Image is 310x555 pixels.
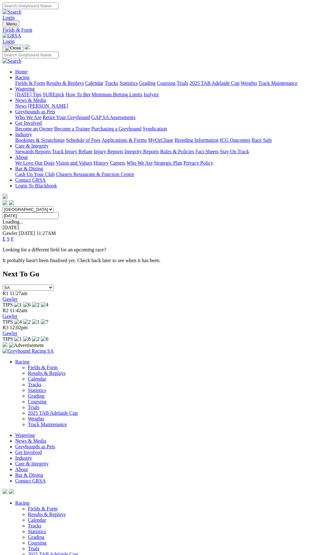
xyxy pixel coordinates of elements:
[15,155,28,160] a: About
[3,27,307,33] div: Fields & Form
[3,313,17,319] a: Gawler
[94,149,123,154] a: Injury Reports
[28,365,58,370] a: Fields & Form
[15,444,55,449] a: Greyhounds as Pets
[15,115,41,120] a: Who We Are
[15,75,29,80] a: Racing
[139,80,156,86] a: Grading
[28,376,46,382] a: Calendar
[15,86,35,91] a: Wagering
[15,149,307,155] div: Care & Integrity
[25,44,30,49] img: logo-grsa-white.png
[3,336,13,342] span: TIPS
[3,489,8,494] img: facebook.svg
[43,115,90,120] a: Retire Your Greyhound
[28,399,46,404] a: Coursing
[3,212,59,219] input: Select date
[189,80,239,86] a: 2025 TAB Adelaide Cup
[3,33,21,39] img: GRSA
[28,410,78,416] a: 2025 TAB Adelaide Cup
[23,302,31,308] img: 6
[15,478,46,483] a: Contact GRSA
[3,200,8,205] img: facebook.svg
[15,177,46,183] a: Contact GRSA
[19,230,35,236] span: [DATE]
[28,512,65,517] a: Results & Replays
[56,160,92,166] a: Vision and Values
[3,225,307,230] div: [DATE]
[3,247,307,253] p: Looking for a different field for an upcoming race?
[3,21,19,27] button: Toggle navigation
[5,46,21,51] img: Close
[28,103,68,109] a: [PERSON_NAME]
[3,45,23,52] button: Toggle navigation
[28,405,40,410] a: Trials
[28,506,58,511] a: Fields & Form
[15,183,57,188] a: Login To Blackbook
[160,149,194,154] a: Rules & Policies
[3,194,8,199] img: logo-grsa-white.png
[15,172,307,177] div: Bar & Dining
[3,296,17,302] a: Gawler
[15,455,32,461] a: Industry
[3,219,23,224] span: Loading...
[15,472,43,478] a: Bar & Dining
[93,160,108,166] a: History
[3,58,22,64] img: Search
[28,370,65,376] a: Results & Replays
[3,291,9,296] span: R1
[102,137,147,143] a: Applications & Forms
[15,172,55,177] a: Cash Up Your Club
[15,92,41,97] a: [DATE] Tips
[258,80,297,86] a: Track Maintenance
[15,69,28,74] a: Home
[28,529,46,534] a: Statistics
[15,109,55,114] a: Greyhounds as Pets
[15,149,51,154] a: Stewards Reports
[3,52,59,58] input: Search
[157,80,176,86] a: Coursing
[3,39,15,44] a: Login
[66,137,100,143] a: Schedule of Fees
[15,80,45,86] a: Fields & Form
[28,523,41,528] a: Tracks
[28,517,46,523] a: Calendar
[66,92,90,97] a: How To Bet
[32,302,40,308] img: 2
[3,325,9,330] span: R3
[127,160,153,166] a: Who We Are
[3,258,161,263] partial: It probably hasn't been finalised yet. Check back later to see when it has been.
[28,416,44,421] a: Weights
[9,343,44,348] img: Advertisement
[3,348,54,354] img: Greyhound Racing SA
[41,302,48,308] img: 4
[15,137,307,143] div: Industry
[195,149,219,154] a: Fact Sheets
[15,126,53,131] a: Become an Owner
[124,149,159,154] a: Integrity Reports
[15,160,307,166] div: About
[15,137,65,143] a: Bookings & Scratchings
[15,103,27,109] a: News
[23,336,31,342] img: 8
[28,393,44,399] a: Grading
[3,236,6,242] a: E
[14,319,22,325] img: 4
[56,172,134,177] a: Chasers Restaurant & Function Centre
[11,236,14,242] a: F
[15,450,42,455] a: Get Involved
[15,143,49,148] a: Care & Integrity
[177,80,188,86] a: Trials
[110,160,125,166] a: Careers
[23,319,31,325] img: 2
[28,422,67,427] a: Track Maintenance
[28,540,46,546] a: Coursing
[3,308,9,313] span: R2
[220,137,250,143] a: ICG Outcomes
[15,120,42,126] a: Get Involved
[15,160,54,166] a: We Love Our Dogs
[43,92,64,97] a: SUREpick
[3,342,8,347] img: 15187_Greyhounds_GreysPlayCentral_Resize_SA_WebsiteBanner_300x115_2025.jpg
[143,126,167,131] a: Syndication
[15,438,46,444] a: News & Media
